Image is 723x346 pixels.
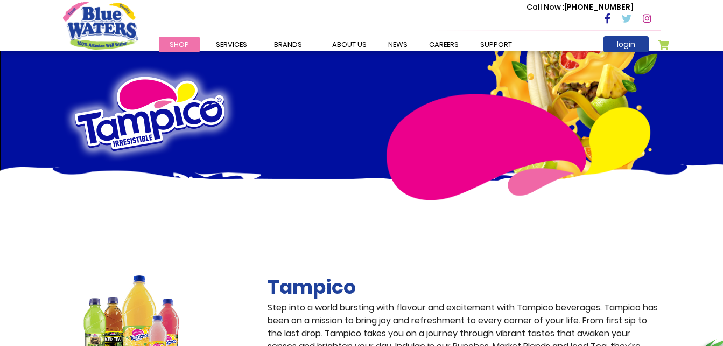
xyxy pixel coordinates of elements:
[170,39,189,50] span: Shop
[321,37,377,52] a: about us
[527,2,634,13] p: [PHONE_NUMBER]
[603,36,649,52] a: login
[527,2,564,12] span: Call Now :
[377,37,418,52] a: News
[418,37,469,52] a: careers
[469,37,523,52] a: support
[216,39,247,50] span: Services
[63,2,138,49] a: store logo
[268,275,661,299] h2: Tampico
[274,39,302,50] span: Brands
